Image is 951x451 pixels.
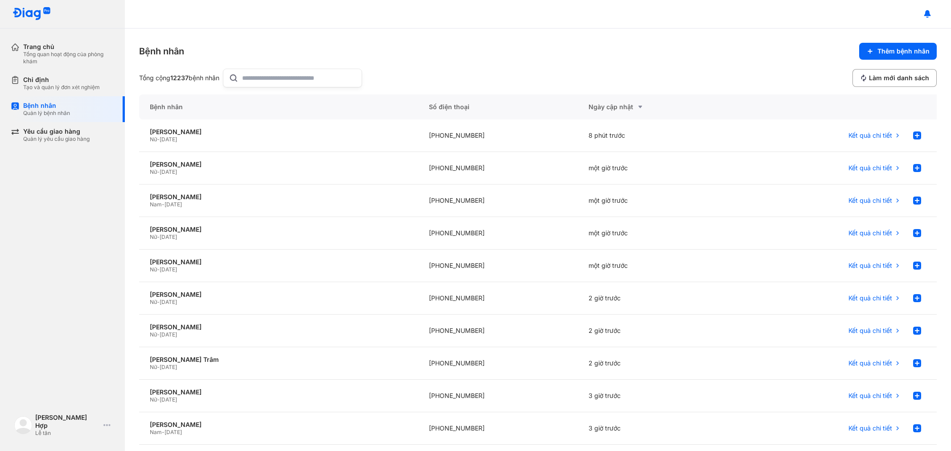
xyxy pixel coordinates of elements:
div: Quản lý yêu cầu giao hàng [23,135,90,143]
span: Kết quả chi tiết [848,131,892,139]
span: [DATE] [160,168,177,175]
div: Bệnh nhân [139,45,184,57]
span: 12237 [170,74,189,82]
button: Thêm bệnh nhân [859,43,937,60]
span: Làm mới danh sách [869,74,929,82]
div: [PERSON_NAME] [150,421,408,429]
span: Nữ [150,299,157,305]
div: một giờ trước [578,152,737,184]
div: 2 giờ trước [578,315,737,347]
div: 2 giờ trước [578,347,737,380]
div: [PERSON_NAME] [150,323,408,331]
span: - [157,266,160,273]
span: - [157,331,160,338]
div: Trang chủ [23,43,114,51]
div: 3 giờ trước [578,412,737,445]
div: [PERSON_NAME] Trâm [150,356,408,364]
span: Kết quả chi tiết [848,262,892,270]
div: [PERSON_NAME] [150,193,408,201]
span: [DATE] [160,234,177,240]
div: một giờ trước [578,250,737,282]
span: - [157,396,160,403]
span: [DATE] [160,266,177,273]
span: [DATE] [165,201,182,208]
div: [PHONE_NUMBER] [418,380,578,412]
div: 3 giờ trước [578,380,737,412]
span: Kết quả chi tiết [848,424,892,432]
span: - [157,364,160,370]
div: [PERSON_NAME] [150,160,408,168]
span: Nữ [150,396,157,403]
div: [PHONE_NUMBER] [418,315,578,347]
div: Ngày cập nhật [589,102,727,112]
img: logo [14,416,32,434]
div: [PHONE_NUMBER] [418,250,578,282]
div: [PERSON_NAME] [150,388,408,396]
div: [PERSON_NAME] [150,291,408,299]
div: [PHONE_NUMBER] [418,152,578,184]
span: - [157,234,160,240]
div: một giờ trước [578,184,737,217]
span: [DATE] [160,331,177,338]
span: Nữ [150,168,157,175]
span: Kết quả chi tiết [848,359,892,367]
span: Kết quả chi tiết [848,197,892,205]
span: Kết quả chi tiết [848,294,892,302]
div: [PHONE_NUMBER] [418,282,578,315]
div: 8 phút trước [578,119,737,152]
div: [PHONE_NUMBER] [418,412,578,445]
span: - [157,168,160,175]
div: Tổng quan hoạt động của phòng khám [23,51,114,65]
div: [PERSON_NAME] [150,225,408,234]
img: logo [12,7,51,21]
span: [DATE] [160,299,177,305]
div: Chỉ định [23,76,100,84]
span: Nữ [150,136,157,143]
span: Kết quả chi tiết [848,392,892,400]
div: [PHONE_NUMBER] [418,184,578,217]
span: Nữ [150,331,157,338]
span: Nam [150,201,162,208]
span: - [162,429,165,435]
div: [PERSON_NAME] [150,258,408,266]
span: Kết quả chi tiết [848,327,892,335]
span: Nam [150,429,162,435]
div: Quản lý bệnh nhân [23,110,70,117]
span: [DATE] [165,429,182,435]
span: Thêm bệnh nhân [877,47,930,55]
div: Bệnh nhân [139,94,418,119]
span: - [162,201,165,208]
span: Nữ [150,266,157,273]
span: Kết quả chi tiết [848,229,892,237]
div: 2 giờ trước [578,282,737,315]
span: - [157,299,160,305]
div: [PHONE_NUMBER] [418,119,578,152]
button: Làm mới danh sách [852,69,937,87]
div: Bệnh nhân [23,102,70,110]
span: - [157,136,160,143]
div: [PERSON_NAME] Hợp [35,414,100,430]
div: Yêu cầu giao hàng [23,127,90,135]
div: [PHONE_NUMBER] [418,217,578,250]
div: Lễ tân [35,430,100,437]
div: Số điện thoại [418,94,578,119]
div: [PHONE_NUMBER] [418,347,578,380]
div: một giờ trước [578,217,737,250]
span: Nữ [150,364,157,370]
span: [DATE] [160,396,177,403]
div: [PERSON_NAME] [150,128,408,136]
span: Kết quả chi tiết [848,164,892,172]
span: [DATE] [160,136,177,143]
span: [DATE] [160,364,177,370]
div: Tạo và quản lý đơn xét nghiệm [23,84,100,91]
div: Tổng cộng bệnh nhân [139,74,219,82]
span: Nữ [150,234,157,240]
